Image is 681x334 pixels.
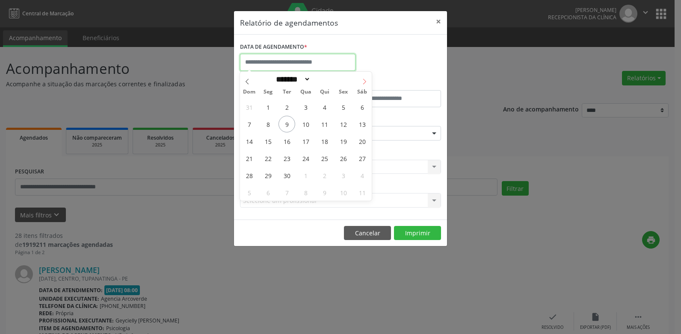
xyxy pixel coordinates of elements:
span: Setembro 17, 2025 [297,133,314,149]
span: Setembro 19, 2025 [335,133,352,149]
span: Setembro 2, 2025 [278,99,295,115]
span: Ter [278,89,296,95]
span: Setembro 30, 2025 [278,167,295,184]
span: Setembro 28, 2025 [241,167,258,184]
select: Month [273,75,311,84]
span: Agosto 31, 2025 [241,99,258,115]
span: Outubro 8, 2025 [297,184,314,201]
button: Close [430,11,447,32]
span: Dom [240,89,259,95]
button: Imprimir [394,226,441,240]
span: Setembro 8, 2025 [260,116,276,132]
span: Setembro 7, 2025 [241,116,258,132]
span: Setembro 25, 2025 [316,150,333,167]
span: Setembro 13, 2025 [354,116,370,132]
span: Outubro 7, 2025 [278,184,295,201]
span: Outubro 10, 2025 [335,184,352,201]
h5: Relatório de agendamentos [240,17,338,28]
label: ATÉ [343,77,441,90]
span: Setembro 20, 2025 [354,133,370,149]
span: Setembro 3, 2025 [297,99,314,115]
span: Setembro 27, 2025 [354,150,370,167]
span: Setembro 29, 2025 [260,167,276,184]
span: Setembro 15, 2025 [260,133,276,149]
span: Setembro 21, 2025 [241,150,258,167]
span: Outubro 6, 2025 [260,184,276,201]
span: Setembro 10, 2025 [297,116,314,132]
input: Year [311,75,339,84]
span: Setembro 26, 2025 [335,150,352,167]
span: Outubro 5, 2025 [241,184,258,201]
span: Setembro 24, 2025 [297,150,314,167]
span: Setembro 5, 2025 [335,99,352,115]
span: Setembro 18, 2025 [316,133,333,149]
span: Qua [296,89,315,95]
span: Outubro 1, 2025 [297,167,314,184]
span: Setembro 6, 2025 [354,99,370,115]
span: Setembro 11, 2025 [316,116,333,132]
span: Sex [334,89,353,95]
span: Setembro 22, 2025 [260,150,276,167]
span: Setembro 1, 2025 [260,99,276,115]
button: Cancelar [344,226,391,240]
span: Setembro 23, 2025 [278,150,295,167]
span: Outubro 2, 2025 [316,167,333,184]
span: Setembro 12, 2025 [335,116,352,132]
span: Qui [315,89,334,95]
span: Setembro 16, 2025 [278,133,295,149]
span: Setembro 4, 2025 [316,99,333,115]
span: Setembro 14, 2025 [241,133,258,149]
span: Seg [259,89,278,95]
span: Outubro 3, 2025 [335,167,352,184]
span: Sáb [353,89,372,95]
span: Outubro 9, 2025 [316,184,333,201]
label: DATA DE AGENDAMENTO [240,41,307,54]
span: Setembro 9, 2025 [278,116,295,132]
span: Outubro 4, 2025 [354,167,370,184]
span: Outubro 11, 2025 [354,184,370,201]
